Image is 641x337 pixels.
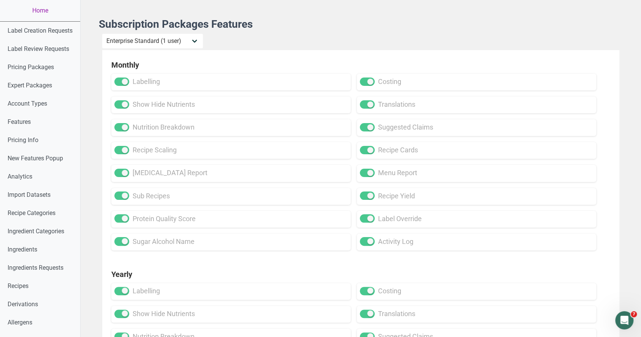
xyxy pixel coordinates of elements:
span: [MEDICAL_DATA] report [133,169,207,177]
span: costing [378,287,401,295]
span: label override [378,215,422,223]
h2: Monthly [111,59,610,71]
span: suggested claims [378,123,433,131]
span: show hide nutrients [133,310,195,318]
span: sub recipes [133,192,170,200]
span: recipe scaling [133,146,177,154]
iframe: Intercom live chat [615,311,633,329]
h2: Yearly [111,269,610,280]
span: activity log [378,237,413,245]
span: costing [378,78,401,85]
span: labelling [133,78,160,85]
span: menu report [378,169,417,177]
span: translations [378,310,415,318]
span: recipe cards [378,146,418,154]
span: recipe yield [378,192,415,200]
span: nutrition breakdown [133,123,195,131]
h1: Subscription Packages Features [99,18,623,30]
span: sugar alcohol name [133,237,195,245]
span: protein quality score [133,215,196,223]
span: 7 [631,311,637,317]
span: show hide nutrients [133,100,195,108]
span: labelling [133,287,160,295]
span: translations [378,100,415,108]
